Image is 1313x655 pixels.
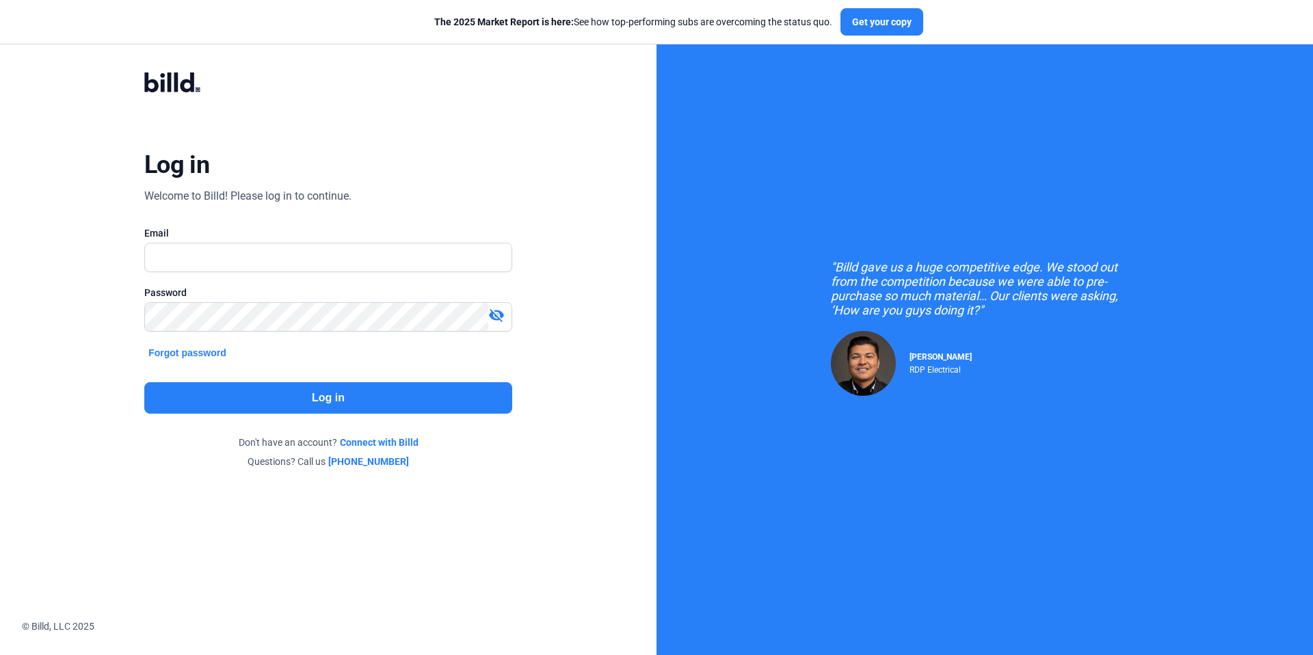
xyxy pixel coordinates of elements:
a: Connect with Billd [340,436,419,449]
span: The 2025 Market Report is here: [434,16,574,27]
div: Don't have an account? [144,436,512,449]
button: Forgot password [144,345,230,360]
div: Email [144,226,512,240]
div: RDP Electrical [910,362,972,375]
img: Raul Pacheco [831,331,896,396]
div: Welcome to Billd! Please log in to continue. [144,188,352,204]
mat-icon: visibility_off [488,307,505,323]
span: [PERSON_NAME] [910,352,972,362]
button: Log in [144,382,512,414]
div: Questions? Call us [144,455,512,468]
div: Log in [144,150,209,180]
div: "Billd gave us a huge competitive edge. We stood out from the competition because we were able to... [831,260,1139,317]
button: Get your copy [840,8,923,36]
div: See how top-performing subs are overcoming the status quo. [434,15,832,29]
div: Password [144,286,512,299]
a: [PHONE_NUMBER] [328,455,409,468]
